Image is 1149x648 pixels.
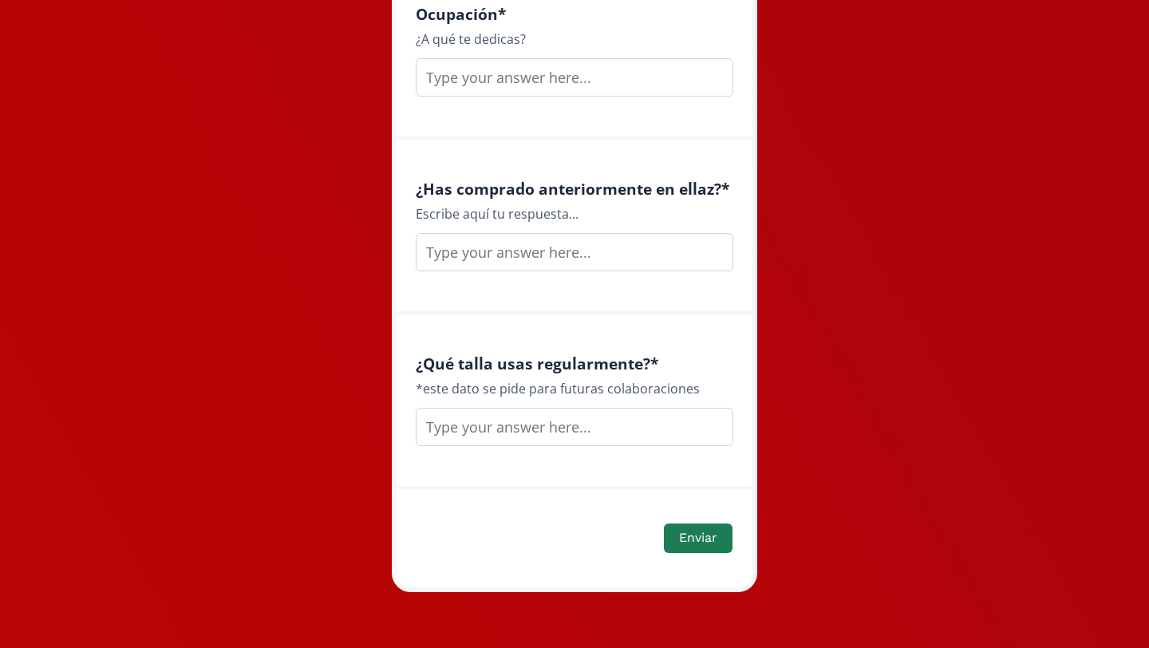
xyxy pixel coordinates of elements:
h4: ¿Has comprado anteriormente en ellaz? * [416,180,733,198]
input: Type your answer here... [416,233,733,271]
input: Type your answer here... [416,408,733,446]
div: *este dato se pide para futuras colaboraciones [416,379,733,398]
h4: Ocupación * [416,5,733,23]
h4: ¿Qué talla usas regularmente? * [416,354,733,373]
button: Enviar [664,524,732,553]
div: ¿A qué te dedicas? [416,30,733,49]
div: Escribe aquí tu respuesta... [416,204,733,223]
input: Type your answer here... [416,58,733,97]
